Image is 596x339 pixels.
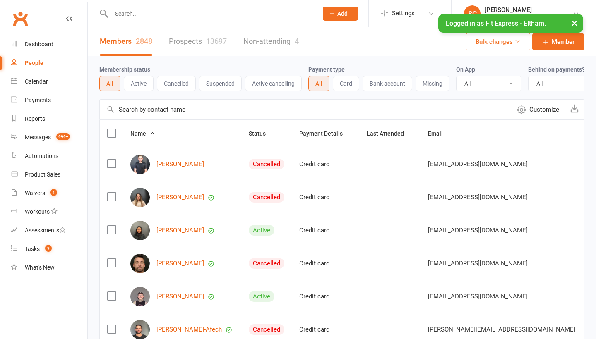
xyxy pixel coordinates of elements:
button: Add [323,7,358,21]
div: Cancelled [249,159,284,169]
a: Waivers 1 [11,184,87,203]
div: Tasks [25,246,40,252]
label: Payment type [308,66,345,73]
button: Payment Details [299,129,352,138]
a: Calendar [11,72,87,91]
span: Settings [392,4,415,23]
input: Search... [109,8,312,19]
button: Missing [416,76,449,91]
a: [PERSON_NAME] [156,293,204,300]
a: Non-attending4 [243,27,299,56]
a: Assessments [11,221,87,240]
div: Credit card [299,194,352,201]
label: Membership status [99,66,150,73]
span: Status [249,130,275,137]
button: Customize [512,100,565,119]
span: [EMAIL_ADDRESS][DOMAIN_NAME] [428,289,528,304]
button: × [567,14,582,32]
span: [PERSON_NAME][EMAIL_ADDRESS][DOMAIN_NAME] [428,322,575,337]
a: Members2848 [100,27,152,56]
div: Reports [25,115,45,122]
span: 1 [50,189,57,196]
span: Customize [529,105,559,115]
span: Logged in as Fit Express - Eltham. [446,19,546,27]
div: Cancelled [249,258,284,269]
a: Payments [11,91,87,110]
div: Assessments [25,227,66,234]
button: Suspended [199,76,242,91]
label: Behind on payments? [528,66,585,73]
div: 4 [295,37,299,45]
span: [EMAIL_ADDRESS][DOMAIN_NAME] [428,255,528,271]
a: [PERSON_NAME] [156,194,204,201]
div: Dashboard [25,41,53,48]
div: [PERSON_NAME] [485,6,573,14]
div: Waivers [25,190,45,196]
div: 13697 [206,37,227,45]
div: Fit Express - [GEOGRAPHIC_DATA] [485,14,573,21]
div: Active [249,291,274,302]
div: What's New [25,264,55,271]
span: Last Attended [367,130,413,137]
button: All [308,76,329,91]
div: Credit card [299,326,352,333]
span: [EMAIL_ADDRESS][DOMAIN_NAME] [428,222,528,238]
a: Prospects13697 [169,27,227,56]
a: Automations [11,147,87,165]
button: Name [130,129,155,138]
a: Dashboard [11,35,87,54]
a: Reports [11,110,87,128]
a: Tasks 9 [11,240,87,258]
div: Credit card [299,227,352,234]
span: Name [130,130,155,137]
span: 9 [45,245,52,252]
div: Active [249,225,274,236]
span: [EMAIL_ADDRESS][DOMAIN_NAME] [428,156,528,172]
a: Member [532,33,584,50]
div: Credit card [299,293,352,300]
a: [PERSON_NAME] [156,260,204,267]
a: Clubworx [10,8,31,29]
button: Bulk changes [466,33,530,50]
span: [EMAIL_ADDRESS][DOMAIN_NAME] [428,189,528,205]
div: Payments [25,97,51,103]
a: What's New [11,258,87,277]
button: Active [124,76,154,91]
button: Status [249,129,275,138]
button: Last Attended [367,129,413,138]
div: Automations [25,153,58,159]
div: SC [464,5,481,22]
a: [PERSON_NAME]-Afech [156,326,222,333]
a: Product Sales [11,165,87,184]
button: Cancelled [157,76,196,91]
div: Cancelled [249,324,284,335]
input: Search by contact name [100,100,512,119]
a: [PERSON_NAME] [156,227,204,234]
a: People [11,54,87,72]
div: People [25,60,43,66]
button: Bank account [363,76,412,91]
button: All [99,76,120,91]
a: Messages 999+ [11,128,87,147]
label: On App [456,66,475,73]
a: [PERSON_NAME] [156,161,204,168]
span: Add [337,10,348,17]
div: Cancelled [249,192,284,203]
div: Messages [25,134,51,141]
div: Workouts [25,208,50,215]
a: Workouts [11,203,87,221]
div: Calendar [25,78,48,85]
div: Product Sales [25,171,60,178]
button: Active cancelling [245,76,302,91]
span: Payment Details [299,130,352,137]
div: Credit card [299,260,352,267]
span: Member [552,37,574,47]
span: Email [428,130,452,137]
button: Email [428,129,452,138]
div: Credit card [299,161,352,168]
div: 2848 [136,37,152,45]
span: 999+ [56,133,70,140]
button: Card [333,76,359,91]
